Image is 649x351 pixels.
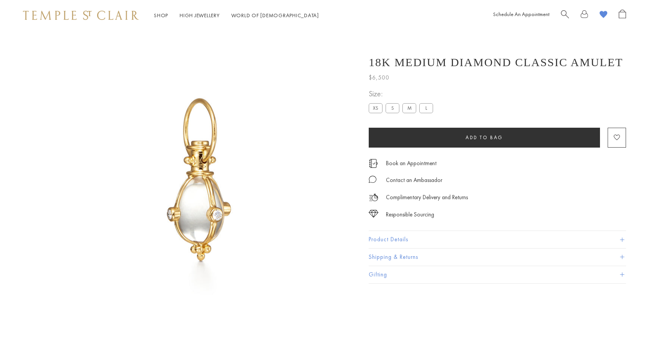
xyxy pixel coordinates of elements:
[180,12,220,19] a: High JewelleryHigh Jewellery
[369,103,383,113] label: XS
[386,103,399,113] label: S
[600,10,607,21] a: View Wishlist
[611,315,641,343] iframe: Gorgias live chat messenger
[231,12,319,19] a: World of [DEMOGRAPHIC_DATA]World of [DEMOGRAPHIC_DATA]
[402,103,416,113] label: M
[561,10,569,21] a: Search
[386,159,436,167] a: Book an Appointment
[369,73,389,83] span: $6,500
[419,103,433,113] label: L
[466,134,503,141] span: Add to bag
[369,56,623,69] h1: 18K Medium Diamond Classic Amulet
[23,11,139,20] img: Temple St. Clair
[369,159,378,168] img: icon_appointment.svg
[369,266,626,283] button: Gifting
[50,31,350,331] img: P51800-E9
[369,210,378,218] img: icon_sourcing.svg
[386,175,442,185] div: Contact an Ambassador
[369,249,626,266] button: Shipping & Returns
[369,231,626,248] button: Product Details
[369,88,436,100] span: Size:
[154,11,319,20] nav: Main navigation
[493,11,549,18] a: Schedule An Appointment
[369,128,600,148] button: Add to bag
[369,175,376,183] img: MessageIcon-01_2.svg
[619,10,626,21] a: Open Shopping Bag
[386,210,434,219] div: Responsible Sourcing
[154,12,168,19] a: ShopShop
[369,193,378,202] img: icon_delivery.svg
[386,193,468,202] p: Complimentary Delivery and Returns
